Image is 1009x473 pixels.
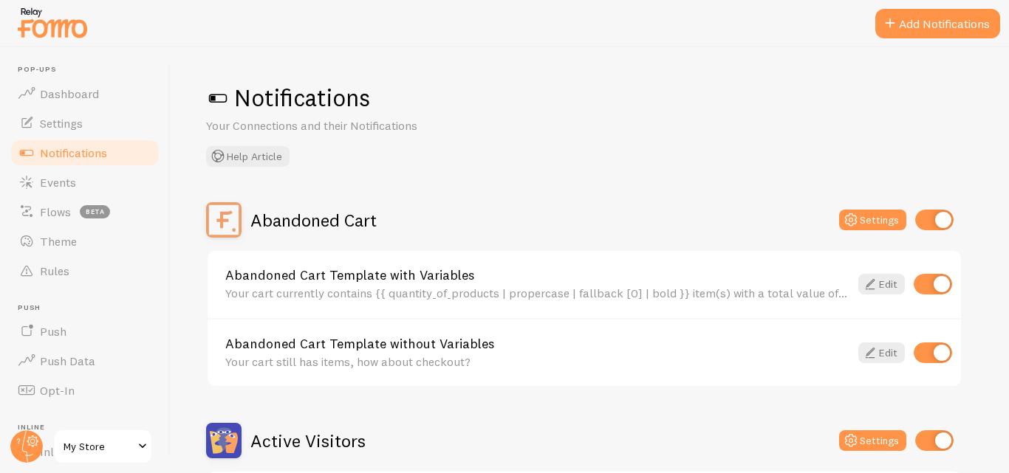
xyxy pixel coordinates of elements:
img: fomo-relay-logo-orange.svg [16,4,89,41]
div: Your cart currently contains {{ quantity_of_products | propercase | fallback [0] | bold }} item(s... [225,286,849,300]
a: Settings [9,108,161,138]
a: Push [9,317,161,346]
span: Notifications [40,145,107,160]
a: Abandoned Cart Template without Variables [225,337,849,351]
span: Flows [40,204,71,219]
span: Settings [40,116,83,131]
span: Opt-In [40,383,75,398]
a: Events [9,168,161,197]
a: Theme [9,227,161,256]
a: Notifications [9,138,161,168]
span: Theme [40,234,77,249]
a: Rules [9,256,161,286]
p: Your Connections and their Notifications [206,117,561,134]
a: My Store [53,429,153,464]
span: Rules [40,263,69,278]
span: Push Data [40,353,95,368]
span: Push [18,303,161,313]
a: Flows beta [9,197,161,227]
h2: Active Visitors [250,429,366,452]
span: My Store [64,438,134,455]
button: Help Article [206,146,290,167]
span: Push [40,324,66,339]
button: Settings [839,210,906,230]
div: Your cart still has items, how about checkout? [225,355,849,368]
button: Settings [839,430,906,451]
span: Dashboard [40,86,99,101]
a: Edit [858,274,905,294]
a: Dashboard [9,79,161,108]
a: Abandoned Cart Template with Variables [225,269,849,282]
img: Abandoned Cart [206,202,242,238]
a: Edit [858,342,905,363]
span: Inline [18,423,161,432]
a: Push Data [9,346,161,376]
img: Active Visitors [206,423,242,458]
span: beta [80,205,110,218]
h2: Abandoned Cart [250,209,377,232]
span: Pop-ups [18,65,161,75]
h1: Notifications [206,83,974,113]
span: Events [40,175,76,190]
a: Opt-In [9,376,161,405]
